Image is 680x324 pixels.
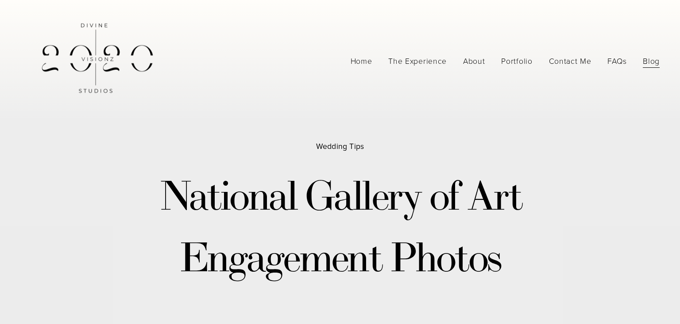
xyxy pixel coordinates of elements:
[643,53,660,69] a: Blog
[549,53,591,69] a: folder dropdown
[316,141,364,152] a: Wedding Tips
[549,54,591,68] span: Contact Me
[501,54,532,68] span: Portfolio
[388,53,447,69] a: The Experience
[607,53,626,69] a: FAQs
[55,164,624,288] h1: National Gallery of Art Engagement Photos
[501,53,532,69] a: folder dropdown
[351,53,372,69] a: Home
[20,1,171,121] img: Divine 20/20 Visionz Studios
[463,53,485,69] a: About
